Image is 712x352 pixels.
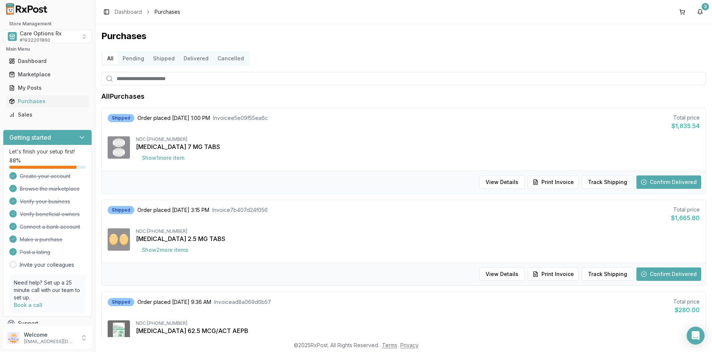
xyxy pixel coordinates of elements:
button: Dashboard [3,55,92,67]
span: Browse the marketplace [20,185,80,193]
button: Marketplace [3,69,92,80]
button: Select a view [3,30,92,43]
div: [MEDICAL_DATA] 62.5 MCG/ACT AEPB [136,326,700,335]
a: Purchases [6,95,89,108]
span: Post a listing [20,248,50,256]
img: Incruse Ellipta 62.5 MCG/ACT AEPB [108,320,130,343]
div: Shipped [108,114,134,122]
p: Let's finish your setup first! [9,148,86,155]
button: Delivered [179,53,213,64]
p: Need help? Set up a 25 minute call with our team to set up. [14,279,81,301]
span: Invoice ad8a069d6b57 [214,298,271,306]
button: Show1more item [136,151,190,165]
button: Sales [3,109,92,121]
span: 88 % [9,157,21,164]
span: Invoice 7b407d24f056 [212,206,268,214]
button: Cancelled [213,53,248,64]
div: Dashboard [9,57,86,65]
div: Sales [9,111,86,118]
h1: Purchases [101,30,706,42]
span: Verify beneficial owners [20,210,80,218]
h1: All Purchases [101,91,144,102]
div: NDC: [PHONE_NUMBER] [136,136,700,142]
span: Order placed [DATE] 9:36 AM [137,298,211,306]
span: # 1932201860 [20,37,50,43]
p: [EMAIL_ADDRESS][DOMAIN_NAME] [24,339,76,345]
img: Rybelsus 7 MG TABS [108,136,130,159]
button: Confirm Delivered [636,267,701,281]
div: $1,665.80 [671,213,700,222]
div: NDC: [PHONE_NUMBER] [136,228,700,234]
img: Eliquis 2.5 MG TABS [108,228,130,251]
h2: Main Menu [6,46,89,52]
button: Track Shipping [582,267,633,281]
button: Support [3,317,92,330]
div: Shipped [108,206,134,214]
span: Order placed [DATE] 3:15 PM [137,206,209,214]
a: My Posts [6,81,89,95]
a: Privacy [400,342,419,348]
button: Track Shipping [582,175,633,189]
button: View Details [479,267,525,281]
button: Pending [118,53,149,64]
button: Purchases [3,95,92,107]
a: Book a call [14,302,42,308]
button: Show2more items [136,243,194,257]
h2: Store Management [3,21,92,27]
div: Total price [671,114,700,121]
a: Marketplace [6,68,89,81]
div: Total price [673,298,700,305]
a: Sales [6,108,89,121]
a: Dashboard [115,8,142,16]
button: Print Invoice [528,175,579,189]
button: All [103,53,118,64]
button: View Details [479,175,525,189]
nav: breadcrumb [115,8,180,16]
img: RxPost Logo [3,3,51,15]
span: Order placed [DATE] 1:00 PM [137,114,210,122]
div: $280.00 [673,305,700,314]
a: Invite your colleagues [20,261,74,269]
span: Care Options Rx [20,30,61,37]
span: Create your account [20,172,70,180]
span: Make a purchase [20,236,63,243]
button: Shipped [149,53,179,64]
span: Connect a bank account [20,223,80,231]
div: [MEDICAL_DATA] 7 MG TABS [136,142,700,151]
div: [MEDICAL_DATA] 2.5 MG TABS [136,234,700,243]
div: Open Intercom Messenger [687,327,705,345]
button: My Posts [3,82,92,94]
div: My Posts [9,84,86,92]
img: User avatar [7,332,19,344]
div: Total price [671,206,700,213]
span: Purchases [155,8,180,16]
button: 3 [694,6,706,18]
a: Terms [382,342,397,348]
div: Shipped [108,298,134,306]
div: Marketplace [9,71,86,78]
div: Purchases [9,98,86,105]
div: 3 [702,3,709,10]
span: Invoice e5e09f55ea6c [213,114,268,122]
span: Verify your business [20,198,70,205]
button: Confirm Delivered [636,175,701,189]
div: NDC: [PHONE_NUMBER] [136,320,700,326]
p: Welcome [24,331,76,339]
div: $1,835.54 [671,121,700,130]
a: Dashboard [6,54,89,68]
h3: Getting started [9,133,51,142]
button: Print Invoice [528,267,579,281]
